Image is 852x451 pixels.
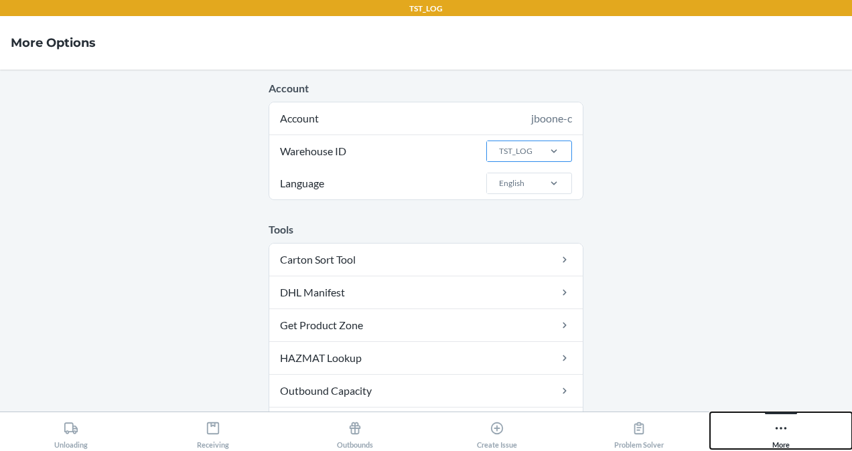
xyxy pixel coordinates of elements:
[269,102,583,134] div: Account
[477,416,517,449] div: Create Issue
[269,408,583,440] a: PO # Lookup
[426,412,568,449] button: Create Issue
[269,221,583,238] p: Tools
[499,145,532,157] div: TST_LOG
[772,416,790,449] div: More
[269,375,583,407] a: Outbound Capacity
[269,276,583,308] a: DHL Manifest
[197,416,229,449] div: Receiving
[568,412,710,449] button: Problem Solver
[710,412,852,449] button: More
[269,80,583,96] p: Account
[269,309,583,341] a: Get Product Zone
[269,244,583,276] a: Carton Sort Tool
[337,416,373,449] div: Outbounds
[531,110,572,126] div: jboone-c
[499,177,524,189] div: English
[278,135,348,167] span: Warehouse ID
[614,416,664,449] div: Problem Solver
[498,145,499,157] input: Warehouse IDTST_LOG
[498,177,499,189] input: LanguageEnglish
[54,416,88,449] div: Unloading
[11,34,96,52] h4: More Options
[278,167,326,199] span: Language
[284,412,426,449] button: Outbounds
[409,3,443,15] p: TST_LOG
[269,342,583,374] a: HAZMAT Lookup
[142,412,284,449] button: Receiving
